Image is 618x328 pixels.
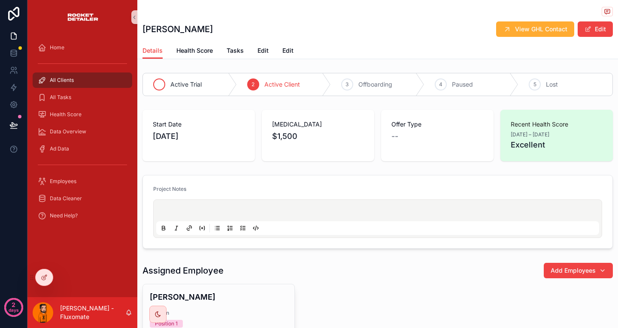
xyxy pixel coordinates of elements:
a: Data Cleaner [33,191,132,206]
a: All Clients [33,72,132,88]
p: 2 [12,301,15,309]
span: Details [142,46,163,55]
div: Position 1 [155,320,178,328]
span: Start Date [153,120,245,129]
span: Excellent [511,139,603,151]
span: Home [50,44,64,51]
span: -- [391,130,398,142]
span: Recent Health Score [511,120,603,129]
img: App logo [67,10,99,24]
span: 2 [251,81,254,88]
span: Tasks [227,46,244,55]
a: Ad Data [33,141,132,156]
span: Health Score [176,46,213,55]
span: All Tasks [50,94,71,101]
span: Add Employees [551,266,596,275]
span: Offer Type [391,120,483,129]
span: Position [150,310,288,316]
h4: [PERSON_NAME] [150,291,288,303]
a: Health Score [176,43,213,60]
span: 5 [533,81,536,88]
a: Employees [33,174,132,189]
span: Paused [452,80,473,89]
span: Active Trial [170,80,202,89]
span: Project Notes [153,186,186,192]
h1: Assigned Employee [142,265,224,277]
span: 3 [345,81,348,88]
span: Active Client [264,80,300,89]
span: $1,500 [272,130,364,142]
a: All Tasks [33,90,132,105]
a: Health Score [33,107,132,122]
h1: [PERSON_NAME] [142,23,213,35]
p: days [9,304,19,316]
button: Add Employees [544,263,613,278]
a: Home [33,40,132,55]
span: Employees [50,178,76,185]
a: Details [142,43,163,59]
span: [DATE] [153,130,245,142]
a: Tasks [227,43,244,60]
span: Ad Data [50,145,69,152]
span: [DATE] – [DATE] [511,131,549,138]
span: Data Cleaner [50,195,82,202]
span: Offboarding [358,80,392,89]
a: Edit [282,43,294,60]
div: scrollable content [27,34,137,233]
span: Health Score [50,111,82,118]
a: Edit [257,43,269,60]
span: [MEDICAL_DATA] [272,120,364,129]
button: View GHL Contact [496,21,574,37]
span: Edit [257,46,269,55]
span: View GHL Contact [515,25,567,33]
span: Lost [546,80,558,89]
a: Data Overview [33,124,132,139]
span: Edit [282,46,294,55]
button: Edit [578,21,613,37]
p: [PERSON_NAME] - Fluxomate [60,304,125,321]
span: 4 [439,81,442,88]
span: Data Overview [50,128,86,135]
span: All Clients [50,77,74,84]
